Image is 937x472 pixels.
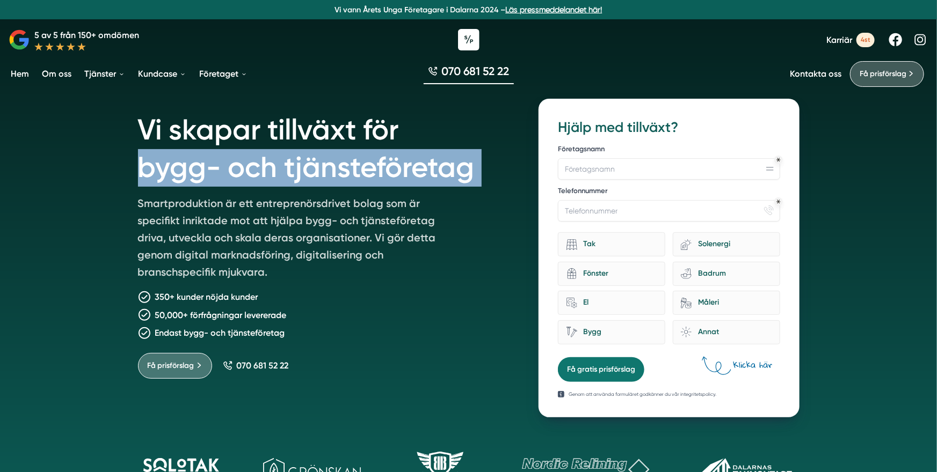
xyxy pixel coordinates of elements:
[155,290,258,304] p: 350+ kunder nöjda kunder
[138,195,447,285] p: Smartproduktion är ett entreprenörsdrivet bolag som är specifikt inriktade mot att hjälpa bygg- o...
[136,60,188,87] a: Kundcase
[9,60,31,87] a: Hem
[856,33,875,47] span: 4st
[826,33,875,47] a: Karriär 4st
[826,35,852,45] span: Karriär
[424,63,514,84] a: 070 681 52 22
[155,326,285,340] p: Endast bygg- och tjänsteföretag
[558,357,644,382] button: Få gratis prisförslag
[138,353,212,379] a: Få prisförslag
[148,360,194,372] span: Få prisförslag
[860,68,906,80] span: Få prisförslag
[850,61,924,87] a: Få prisförslag
[442,63,510,79] span: 070 681 52 22
[558,200,780,222] input: Telefonnummer
[558,144,780,156] label: Företagsnamn
[223,360,289,371] a: 070 681 52 22
[155,308,287,322] p: 50,000+ förfrågningar levererade
[558,118,780,137] h3: Hjälp med tillväxt?
[4,4,933,15] p: Vi vann Årets Unga Företagare i Dalarna 2024 –
[776,200,781,204] div: Obligatoriskt
[40,60,74,87] a: Om oss
[82,60,127,87] a: Tjänster
[790,69,841,79] a: Kontakta oss
[558,186,780,198] label: Telefonnummer
[506,5,602,14] a: Läs pressmeddelandet här!
[138,99,513,195] h1: Vi skapar tillväxt för bygg- och tjänsteföretag
[558,158,780,180] input: Företagsnamn
[237,360,289,371] span: 070 681 52 22
[34,28,139,42] p: 5 av 5 från 150+ omdömen
[776,158,781,162] div: Obligatoriskt
[569,390,716,398] p: Genom att använda formuläret godkänner du vår integritetspolicy.
[197,60,250,87] a: Företaget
